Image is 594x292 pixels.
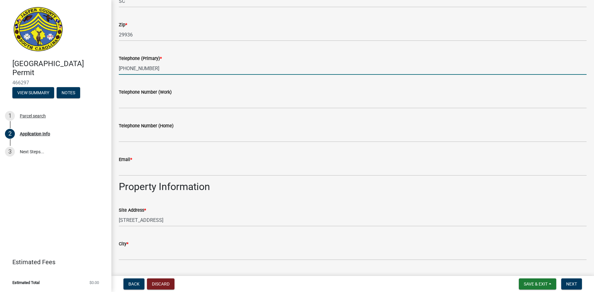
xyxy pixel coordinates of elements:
[89,281,99,285] span: $0.00
[123,278,144,290] button: Back
[524,281,548,286] span: Save & Exit
[12,59,106,77] h4: [GEOGRAPHIC_DATA] Permit
[5,129,15,139] div: 2
[561,278,582,290] button: Next
[12,6,64,53] img: Jasper County, South Carolina
[566,281,577,286] span: Next
[57,87,80,98] button: Notes
[519,278,556,290] button: Save & Exit
[5,147,15,157] div: 3
[12,91,54,95] wm-modal-confirm: Summary
[20,114,46,118] div: Parcel search
[119,181,587,193] h2: Property Information
[20,132,50,136] div: Application Info
[119,242,128,246] label: City
[57,91,80,95] wm-modal-confirm: Notes
[119,158,132,162] label: Email
[119,57,162,61] label: Telephone (Primary)
[119,124,174,128] label: Telephone Number (Home)
[119,208,146,213] label: Site Address
[119,90,172,95] label: Telephone Number (Work)
[12,281,40,285] span: Estimated Total
[12,80,99,86] span: 466297
[119,23,127,27] label: Zip
[128,281,140,286] span: Back
[5,256,101,268] a: Estimated Fees
[5,111,15,121] div: 1
[12,87,54,98] button: View Summary
[147,278,174,290] button: Discard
